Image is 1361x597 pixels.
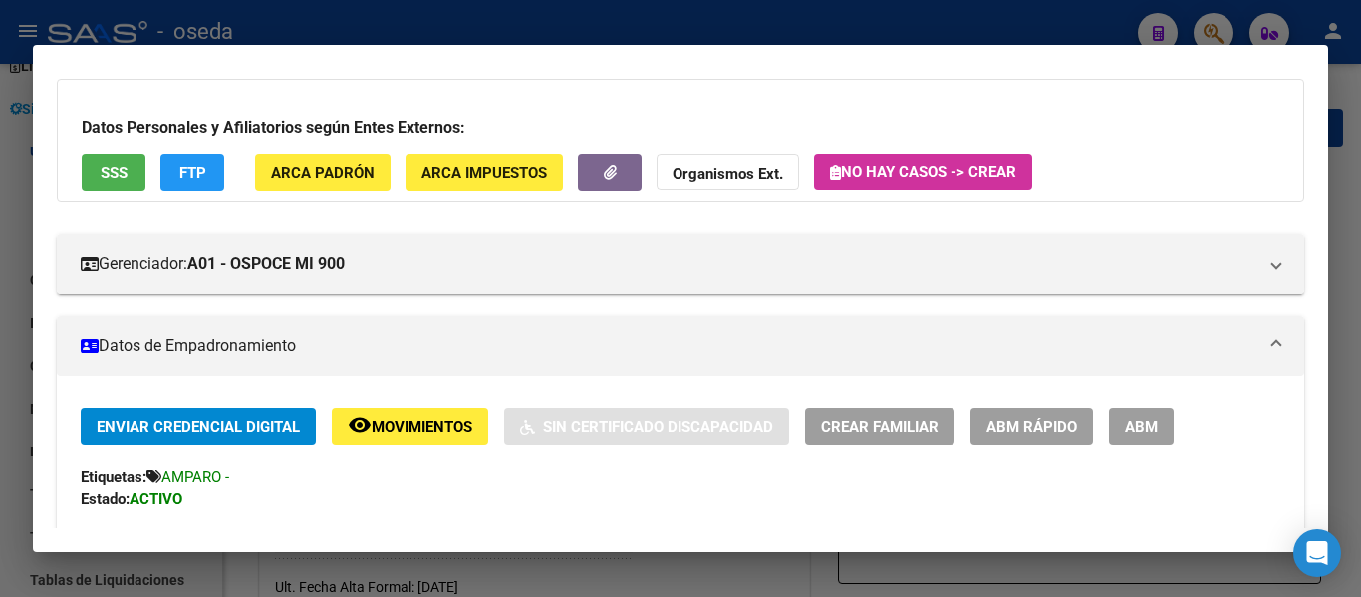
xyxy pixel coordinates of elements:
strong: Organismos Ext. [673,165,783,183]
strong: A01 - OSPOCE MI 900 [187,252,345,276]
span: AMPARO - [161,468,229,486]
button: SSS [82,154,145,191]
h3: Datos Personales y Afiliatorios según Entes Externos: [82,116,1279,140]
button: Enviar Credencial Digital [81,408,316,445]
button: Sin Certificado Discapacidad [504,408,789,445]
span: ARCA Padrón [271,164,375,182]
button: No hay casos -> Crear [814,154,1032,190]
strong: ACTIVO [130,490,182,508]
mat-icon: remove_red_eye [348,413,372,437]
button: FTP [160,154,224,191]
strong: Etiquetas: [81,468,146,486]
mat-expansion-panel-header: Gerenciador:A01 - OSPOCE MI 900 [57,234,1304,294]
mat-panel-title: Datos de Empadronamiento [81,334,1256,358]
span: ABM [1125,418,1158,436]
button: Organismos Ext. [657,154,799,191]
mat-panel-title: Gerenciador: [81,252,1256,276]
button: ARCA Padrón [255,154,391,191]
span: Sin Certificado Discapacidad [543,418,773,436]
div: Open Intercom Messenger [1293,529,1341,577]
button: ARCA Impuestos [406,154,563,191]
button: Movimientos [332,408,488,445]
button: ABM [1109,408,1174,445]
button: Crear Familiar [805,408,954,445]
strong: Estado: [81,490,130,508]
span: SSS [101,164,128,182]
span: No hay casos -> Crear [830,163,1016,181]
span: FTP [179,164,206,182]
span: Enviar Credencial Digital [97,418,300,436]
span: ABM Rápido [986,418,1077,436]
button: ABM Rápido [970,408,1093,445]
mat-expansion-panel-header: Datos de Empadronamiento [57,316,1304,376]
span: Movimientos [372,418,472,436]
span: Crear Familiar [821,418,939,436]
span: ARCA Impuestos [421,164,547,182]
